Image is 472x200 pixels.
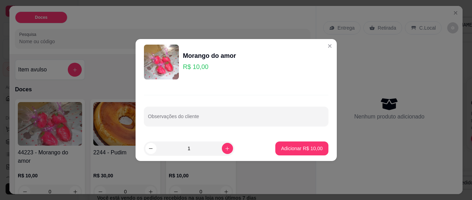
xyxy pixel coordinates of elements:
[275,141,328,155] button: Adicionar R$ 10,00
[183,62,236,72] p: R$ 10,00
[324,40,335,52] button: Close
[148,116,324,123] input: Observações do cliente
[183,51,236,61] div: Morango do amor
[145,143,157,154] button: decrease-product-quantity
[222,143,233,154] button: increase-product-quantity
[144,45,179,79] img: product-image
[281,145,322,152] p: Adicionar R$ 10,00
